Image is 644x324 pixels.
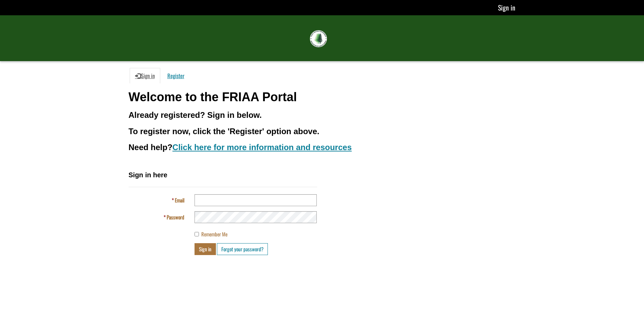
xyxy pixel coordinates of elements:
span: Email [175,196,184,204]
h3: Need help? [129,143,516,152]
button: Sign in [195,243,216,255]
h3: To register now, click the 'Register' option above. [129,127,516,136]
img: FRIAA Submissions Portal [310,30,327,47]
span: Remember Me [201,230,227,238]
span: Password [167,213,184,221]
h3: Already registered? Sign in below. [129,111,516,120]
a: Forgot your password? [217,243,268,255]
a: Click here for more information and resources [172,143,352,152]
a: Sign in [130,68,160,84]
span: Sign in here [129,171,167,179]
input: Remember Me [195,232,199,236]
a: Sign in [498,2,515,13]
a: Register [162,68,190,84]
h1: Welcome to the FRIAA Portal [129,90,516,104]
